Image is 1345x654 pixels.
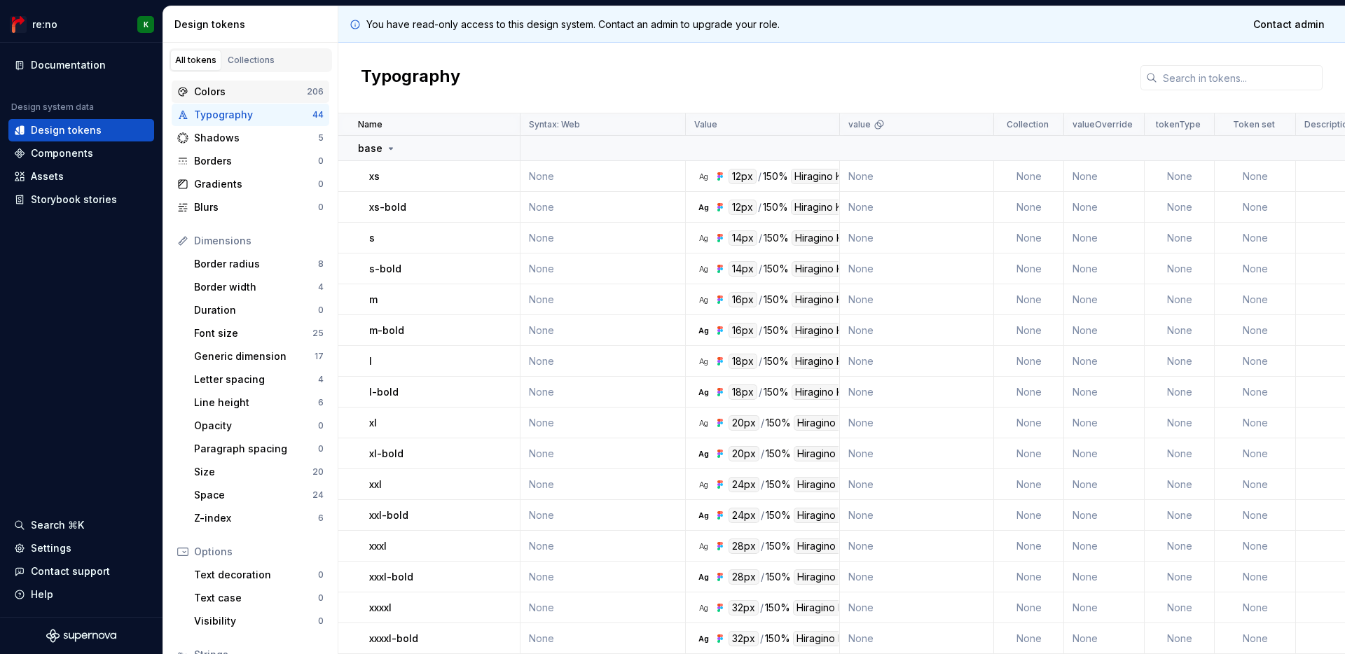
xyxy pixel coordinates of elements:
td: None [1215,223,1296,253]
div: / [759,230,762,246]
div: / [758,200,761,215]
svg: Supernova Logo [46,629,116,643]
div: 25 [312,328,324,339]
td: None [1064,284,1145,315]
p: Name [358,119,382,130]
div: 206 [307,86,324,97]
td: None [994,253,1064,284]
td: None [1064,531,1145,562]
div: Collections [228,55,275,66]
div: Hiragino Kaku Gothic ProN [792,261,921,277]
div: 28px [729,569,759,585]
td: None [1215,500,1296,531]
div: Ag [698,263,709,274]
div: 150% [764,230,789,246]
td: None [520,192,686,223]
a: Borders0 [172,150,329,172]
td: None [1215,438,1296,469]
div: Size [194,465,312,479]
a: Blurs0 [172,196,329,218]
td: None [1145,469,1215,500]
td: None [520,161,686,192]
div: Design tokens [31,123,102,137]
a: Space24 [188,484,329,506]
td: None [520,469,686,500]
div: Ag [698,510,709,521]
td: None [1215,284,1296,315]
td: None [994,284,1064,315]
p: xxl [369,478,382,492]
td: None [1145,377,1215,408]
div: 16px [729,292,757,307]
td: None [994,408,1064,438]
td: None [1215,469,1296,500]
p: valueOverride [1072,119,1133,130]
div: Documentation [31,58,106,72]
a: Gradients0 [172,173,329,195]
td: None [840,315,994,346]
td: None [520,346,686,377]
p: You have read-only access to this design system. Contact an admin to upgrade your role. [366,18,780,32]
p: m-bold [369,323,404,338]
div: Contact support [31,564,110,578]
div: Hiragino Kaku Gothic ProN [793,631,923,646]
td: None [840,500,994,531]
div: Opacity [194,419,318,433]
a: Storybook stories [8,188,154,211]
div: 18px [729,384,757,400]
p: l [369,354,372,368]
a: Opacity0 [188,415,329,437]
td: None [520,500,686,531]
div: 0 [318,615,324,627]
td: None [1145,438,1215,469]
div: Design tokens [174,18,332,32]
div: / [759,323,762,338]
div: / [758,169,761,184]
div: / [761,569,764,585]
div: / [761,477,764,492]
div: Gradients [194,177,318,191]
td: None [994,469,1064,500]
a: Typography44 [172,104,329,126]
div: 150% [764,354,789,369]
td: None [994,161,1064,192]
a: Text case0 [188,587,329,609]
div: Help [31,587,53,601]
p: Syntax: Web [529,119,580,130]
a: Border radius8 [188,253,329,275]
div: Options [194,545,324,559]
td: None [520,408,686,438]
td: None [520,253,686,284]
div: / [759,261,762,277]
div: 14px [729,230,757,246]
div: 6 [318,513,324,524]
div: / [760,631,764,646]
div: Line height [194,396,318,410]
div: Hiragino Kaku Gothic ProN [794,569,923,585]
div: 12px [729,200,757,215]
td: None [840,377,994,408]
td: None [1064,377,1145,408]
td: None [1215,253,1296,284]
p: xl-bold [369,447,403,461]
button: re:noK [3,9,160,39]
div: 150% [763,169,788,184]
td: None [840,562,994,592]
button: Contact support [8,560,154,583]
td: None [520,562,686,592]
a: Design tokens [8,119,154,141]
div: 6 [318,397,324,408]
div: / [760,600,764,615]
div: 0 [318,155,324,167]
p: xs [369,169,380,183]
div: Border radius [194,257,318,271]
div: 0 [318,569,324,580]
td: None [1145,284,1215,315]
p: xxxl-bold [369,570,413,584]
a: Text decoration0 [188,564,329,586]
a: Size20 [188,461,329,483]
p: xl [369,416,377,430]
div: 24 [312,489,324,501]
div: 20 [312,466,324,478]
